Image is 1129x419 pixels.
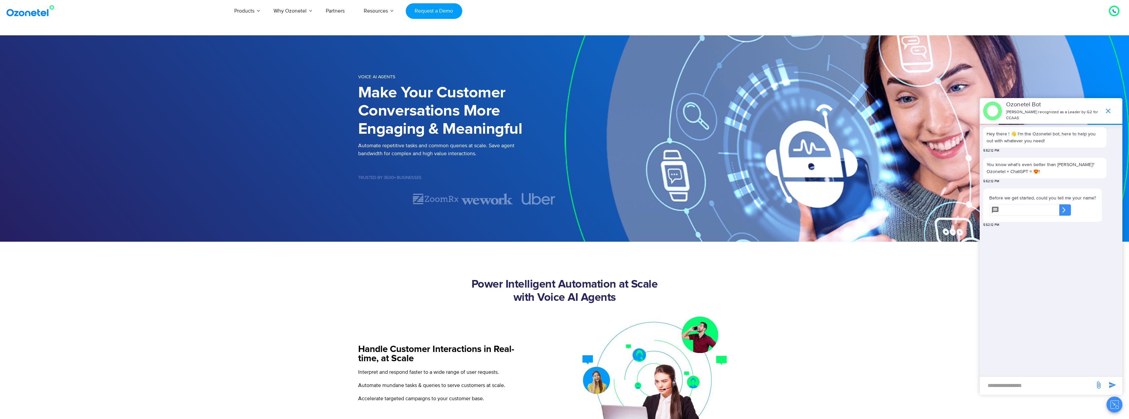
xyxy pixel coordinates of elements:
[1092,378,1105,392] span: send message
[358,369,499,375] span: Interpret and respond faster to a wide range of user requests.
[983,179,999,184] span: 5:52:12 PM
[358,278,771,304] h2: Power Intelligent Automation at Scale with Voice AI Agents
[461,193,513,205] img: wework
[983,101,1002,121] img: header
[1106,378,1119,392] span: send message
[983,380,1091,392] div: new-msg-input
[358,193,565,205] div: Image Carousel
[987,130,1103,144] p: Hey there ! 👋 I'm the Ozonetel bot, here to help you out with whatever you need!
[358,382,505,389] span: Automate mundane tasks & queries to serve customers at scale.
[358,84,565,138] h1: Make Your Customer Conversations More Engaging & Meaningful
[983,148,999,153] span: 5:52:12 PM
[989,194,1096,201] p: Before we get started, could you tell me your name?
[358,176,565,180] h5: Trusted by 3500+ Businesses
[983,223,999,227] span: 5:52:12 PM
[461,193,513,205] div: 3 of 7
[1102,104,1115,118] span: end chat or minimize
[987,161,1103,175] p: You know what's even better than [PERSON_NAME]? Ozonetel + ChatGPT = 😍!
[1006,100,1101,109] p: Ozonetel Bot
[358,195,410,203] div: 1 of 7
[1006,109,1101,121] p: [PERSON_NAME] recognized as a Leader by G2 for CCAAS
[412,193,459,205] img: zoomrx
[358,74,395,80] span: Voice AI Agents
[513,193,564,205] div: 4 of 7
[522,193,556,205] img: uber
[358,345,525,363] h5: Handle Customer Interactions in Real-time, at Scale
[358,142,565,157] p: Automate repetitive tasks and common queries at scale. Save agent bandwidth for complex and high ...
[358,395,484,402] span: Accelerate targeted campaigns to your customer base.
[1107,397,1122,412] button: Close chat
[410,193,461,205] div: 2 of 7
[406,3,462,19] a: Request a Demo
